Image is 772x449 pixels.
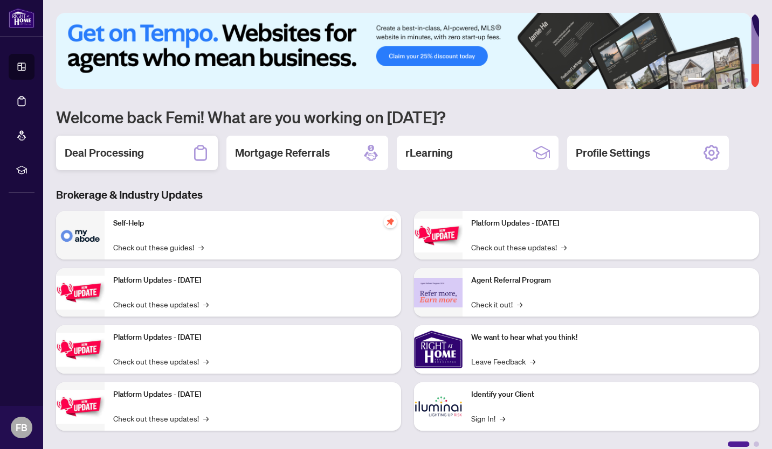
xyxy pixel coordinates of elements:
button: 5 [735,78,740,82]
button: 6 [744,78,748,82]
img: Platform Updates - June 23, 2025 [414,219,463,252]
span: → [203,298,209,310]
a: Leave Feedback→ [471,355,535,367]
a: Check out these updates!→ [471,241,567,253]
a: Check out these updates!→ [113,298,209,310]
span: → [500,412,505,424]
a: Check out these updates!→ [113,355,209,367]
button: 4 [727,78,731,82]
span: FB [16,420,27,435]
h2: rLearning [405,145,453,160]
img: Platform Updates - July 8, 2025 [56,390,105,424]
span: pushpin [384,215,397,228]
img: Agent Referral Program [414,278,463,307]
h2: Profile Settings [576,145,650,160]
img: Identify your Client [414,382,463,431]
img: logo [9,8,35,28]
span: → [198,241,204,253]
span: → [203,355,209,367]
p: Identify your Client [471,389,750,401]
img: We want to hear what you think! [414,325,463,374]
h3: Brokerage & Industry Updates [56,187,759,202]
img: Platform Updates - September 16, 2025 [56,276,105,310]
p: We want to hear what you think! [471,332,750,343]
a: Check out these updates!→ [113,412,209,424]
a: Sign In!→ [471,412,505,424]
span: → [561,241,567,253]
span: → [517,298,522,310]
p: Platform Updates - [DATE] [113,332,392,343]
img: Platform Updates - July 21, 2025 [56,333,105,367]
p: Platform Updates - [DATE] [113,389,392,401]
button: Open asap [729,411,761,444]
button: 3 [718,78,722,82]
h2: Mortgage Referrals [235,145,330,160]
a: Check it out!→ [471,298,522,310]
img: Self-Help [56,211,105,259]
span: → [203,412,209,424]
p: Agent Referral Program [471,275,750,286]
p: Self-Help [113,218,392,229]
p: Platform Updates - [DATE] [113,275,392,286]
button: 2 [709,78,714,82]
span: → [530,355,535,367]
p: Platform Updates - [DATE] [471,218,750,229]
a: Check out these guides!→ [113,241,204,253]
h2: Deal Processing [65,145,144,160]
button: 1 [688,78,705,82]
h1: Welcome back Femi! What are you working on [DATE]? [56,107,759,127]
img: Slide 0 [56,13,751,89]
